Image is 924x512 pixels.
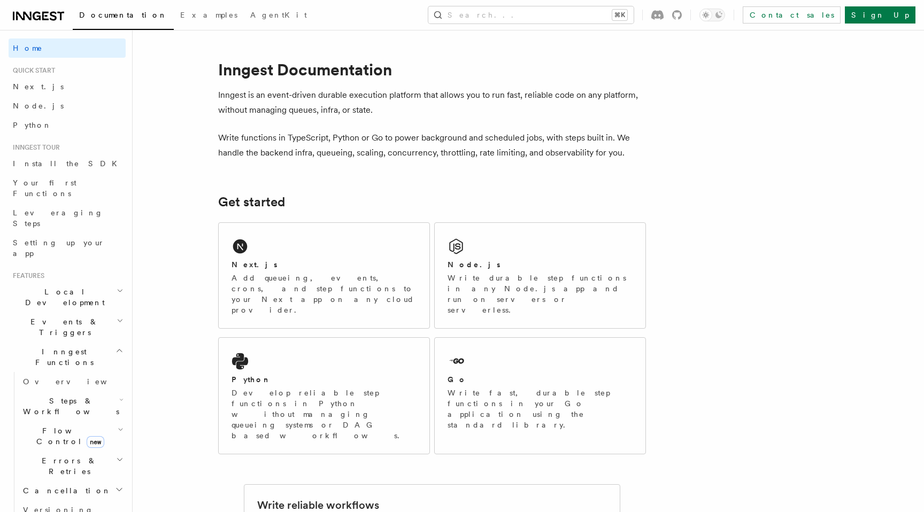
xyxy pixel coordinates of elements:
[23,377,133,386] span: Overview
[9,342,126,372] button: Inngest Functions
[19,425,118,447] span: Flow Control
[218,195,285,210] a: Get started
[9,115,126,135] a: Python
[232,387,417,441] p: Develop reliable step functions in Python without managing queueing systems or DAG based workflows.
[9,282,126,312] button: Local Development
[9,143,60,152] span: Inngest tour
[699,9,725,21] button: Toggle dark mode
[232,259,278,270] h2: Next.js
[448,374,467,385] h2: Go
[218,88,646,118] p: Inngest is an event-driven durable execution platform that allows you to run fast, reliable code ...
[13,238,105,258] span: Setting up your app
[19,395,119,417] span: Steps & Workflows
[174,3,244,29] a: Examples
[87,436,104,448] span: new
[218,222,430,329] a: Next.jsAdd queueing, events, crons, and step functions to your Next app on any cloud provider.
[9,66,55,75] span: Quick start
[180,11,237,19] span: Examples
[9,233,126,263] a: Setting up your app
[232,273,417,315] p: Add queueing, events, crons, and step functions to your Next app on any cloud provider.
[19,421,126,451] button: Flow Controlnew
[9,154,126,173] a: Install the SDK
[19,451,126,481] button: Errors & Retries
[250,11,307,19] span: AgentKit
[9,173,126,203] a: Your first Functions
[13,208,103,228] span: Leveraging Steps
[9,316,117,338] span: Events & Triggers
[218,60,646,79] h1: Inngest Documentation
[13,82,64,91] span: Next.js
[9,77,126,96] a: Next.js
[845,6,915,24] a: Sign Up
[232,374,271,385] h2: Python
[19,391,126,421] button: Steps & Workflows
[13,121,52,129] span: Python
[9,312,126,342] button: Events & Triggers
[19,485,111,496] span: Cancellation
[244,3,313,29] a: AgentKit
[13,102,64,110] span: Node.js
[448,387,633,430] p: Write fast, durable step functions in your Go application using the standard library.
[9,346,115,368] span: Inngest Functions
[13,43,43,53] span: Home
[612,10,627,20] kbd: ⌘K
[9,96,126,115] a: Node.js
[19,481,126,500] button: Cancellation
[9,203,126,233] a: Leveraging Steps
[9,271,44,280] span: Features
[9,38,126,58] a: Home
[448,273,633,315] p: Write durable step functions in any Node.js app and run on servers or serverless.
[428,6,634,24] button: Search...⌘K
[13,179,76,198] span: Your first Functions
[434,337,646,454] a: GoWrite fast, durable step functions in your Go application using the standard library.
[743,6,841,24] a: Contact sales
[79,11,167,19] span: Documentation
[19,455,116,477] span: Errors & Retries
[218,337,430,454] a: PythonDevelop reliable step functions in Python without managing queueing systems or DAG based wo...
[9,286,117,308] span: Local Development
[19,372,126,391] a: Overview
[73,3,174,30] a: Documentation
[448,259,500,270] h2: Node.js
[13,159,124,168] span: Install the SDK
[434,222,646,329] a: Node.jsWrite durable step functions in any Node.js app and run on servers or serverless.
[218,130,646,160] p: Write functions in TypeScript, Python or Go to power background and scheduled jobs, with steps bu...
